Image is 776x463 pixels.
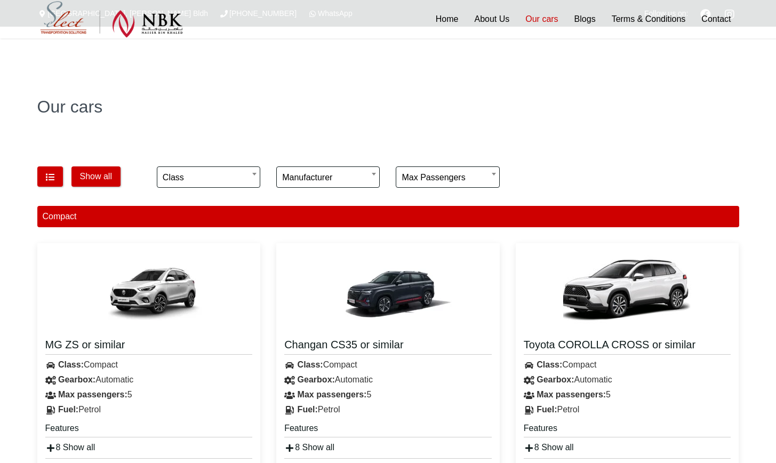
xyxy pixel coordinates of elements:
img: MG ZS or similar [85,251,213,331]
strong: Gearbox: [58,375,95,384]
a: 8 Show all [524,443,574,452]
span: Class [157,166,260,188]
strong: Fuel: [58,405,78,414]
span: Manufacturer [276,166,380,188]
div: Petrol [276,402,500,417]
h5: Features [524,422,731,437]
div: 5 [37,387,261,402]
a: Changan CS35 or similar [284,338,492,355]
div: Compact [37,357,261,372]
strong: Fuel: [298,405,318,414]
div: Automatic [516,372,739,387]
div: 5 [276,387,500,402]
h5: Features [284,422,492,437]
a: 8 Show all [284,443,334,452]
div: Automatic [276,372,500,387]
a: Toyota COROLLA CROSS or similar [524,338,731,355]
span: Max passengers [402,167,493,188]
span: Manufacturer [282,167,374,188]
div: 5 [516,387,739,402]
img: Select Rent a Car [40,1,183,38]
strong: Max passengers: [537,390,606,399]
div: Automatic [37,372,261,387]
strong: Gearbox: [298,375,335,384]
strong: Max passengers: [58,390,127,399]
h1: Our cars [37,98,739,115]
div: Petrol [37,402,261,417]
strong: Fuel: [537,405,557,414]
div: Petrol [516,402,739,417]
strong: Gearbox: [537,375,574,384]
div: Compact [37,206,739,227]
img: Toyota COROLLA CROSS or similar [563,251,691,331]
h5: Features [45,422,253,437]
a: 8 Show all [45,443,95,452]
img: Changan CS35 or similar [324,251,452,331]
strong: Class: [537,360,562,369]
a: MG ZS or similar [45,338,253,355]
span: Max passengers [396,166,499,188]
button: Show all [71,166,121,187]
strong: Max passengers: [298,390,367,399]
strong: Class: [58,360,84,369]
span: Class [163,167,254,188]
div: Compact [516,357,739,372]
strong: Class: [298,360,323,369]
div: Compact [276,357,500,372]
